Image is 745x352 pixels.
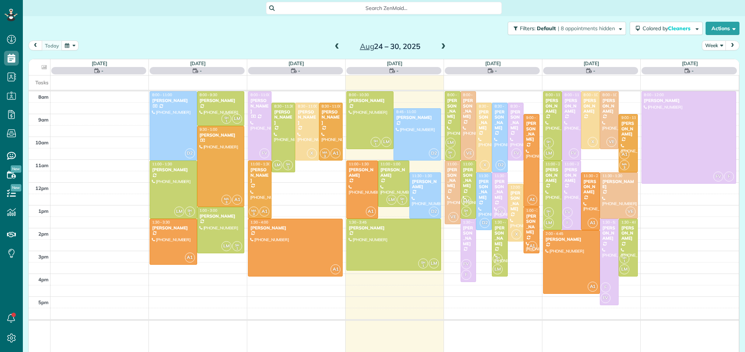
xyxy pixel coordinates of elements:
span: LM [619,264,629,274]
button: today [42,41,62,50]
small: 3 [620,164,629,171]
span: 1:00 - 3:00 [526,208,544,213]
span: 9:00 - 1:00 [526,115,544,120]
span: FV [713,172,723,182]
span: LM [429,258,439,268]
span: A1 [366,207,376,217]
div: [PERSON_NAME] [564,167,578,183]
span: SH [448,150,452,154]
span: LM [544,148,554,158]
span: New [11,165,21,173]
div: [PERSON_NAME] [199,214,242,219]
span: MA [622,162,627,166]
span: 11:00 - 1:30 [463,162,483,166]
div: [PERSON_NAME] [621,121,635,137]
div: [PERSON_NAME] [274,109,293,125]
span: 2:00 - 4:45 [546,231,563,236]
span: A1 [588,218,598,228]
div: [PERSON_NAME] [602,179,636,190]
span: 1:30 - 4:00 [621,220,639,225]
span: 8:00 - 12:00 [644,92,664,97]
span: X [307,148,317,158]
button: Filters: Default | 8 appointments hidden [508,22,626,35]
span: SH [464,208,468,212]
a: Filters: Default | 8 appointments hidden [504,22,626,35]
span: 5pm [38,299,49,305]
div: [PERSON_NAME] [349,98,392,103]
div: [PERSON_NAME] [478,109,490,131]
span: 11:30 - 1:30 [602,173,622,178]
span: 9:00 - 11:30 [621,115,641,120]
span: 11am [35,162,49,168]
small: 1 [446,153,455,160]
span: 11:30 - 2:00 [479,173,499,178]
span: F [724,172,734,182]
div: [PERSON_NAME] [510,190,521,212]
span: SH [496,256,500,260]
span: F [563,218,573,228]
span: 2pm [38,231,49,237]
div: [PERSON_NAME] [463,98,474,119]
span: 1:30 - 4:00 [251,220,268,225]
div: [PERSON_NAME] [494,109,506,131]
span: LM [387,195,396,205]
span: D2 [480,218,490,228]
span: MA [322,150,327,154]
a: [DATE] [92,60,108,66]
a: [DATE] [387,60,403,66]
div: [PERSON_NAME] [602,98,616,114]
div: [PERSON_NAME] [321,109,340,125]
div: [PERSON_NAME] [583,179,598,195]
span: 8:45 - 11:00 [396,109,416,114]
div: [PERSON_NAME] [250,98,269,114]
div: [PERSON_NAME] [644,98,734,103]
span: SH [286,162,290,166]
span: A1 [588,282,598,292]
span: 1:30 - 3:30 [152,220,170,225]
span: D2 [496,160,506,170]
div: [PERSON_NAME] [510,109,521,131]
span: SH [546,140,551,144]
span: 8:30 - 11:00 [298,104,318,109]
span: 8:00 - 11:00 [564,92,584,97]
div: [PERSON_NAME] [545,167,560,183]
span: - [692,67,694,74]
span: 8:30 - 11:30 [494,104,514,109]
div: [PERSON_NAME] [412,179,439,190]
span: 11:30 - 2:00 [584,173,604,178]
span: 11:30 - 1:30 [412,173,432,178]
span: SH [421,260,426,264]
small: 1 [371,141,380,148]
span: LM [232,114,242,124]
div: [PERSON_NAME] [349,167,376,178]
span: VE [448,212,458,222]
span: 8:00 - 11:00 [447,92,467,97]
div: [PERSON_NAME] [621,225,635,241]
div: [PERSON_NAME] [545,98,560,114]
div: [PERSON_NAME] [526,121,537,142]
span: FV [496,207,506,217]
span: D2 [429,207,439,217]
span: 11:00 - 1:30 [152,162,172,166]
small: 1 [493,258,502,265]
span: 1pm [38,208,49,214]
span: 1:00 - 3:00 [200,208,217,213]
span: - [396,67,399,74]
div: [PERSON_NAME] [199,133,242,138]
span: 8:00 - 10:30 [349,92,369,97]
span: X [480,160,490,170]
div: [PERSON_NAME] [447,98,458,119]
small: 3 [222,199,231,206]
span: FV [461,259,471,269]
span: 8:00 - 11:00 [251,92,270,97]
div: [PERSON_NAME] [564,98,578,114]
span: 12:00 - 2:30 [510,185,530,190]
span: FV [259,148,269,158]
span: LM [381,137,391,147]
span: Colored by [643,25,693,32]
span: Tasks [35,80,49,85]
div: [PERSON_NAME] [602,225,616,241]
span: 8:00 - 11:00 [546,92,566,97]
span: Default [537,25,556,32]
span: FV [569,148,579,158]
